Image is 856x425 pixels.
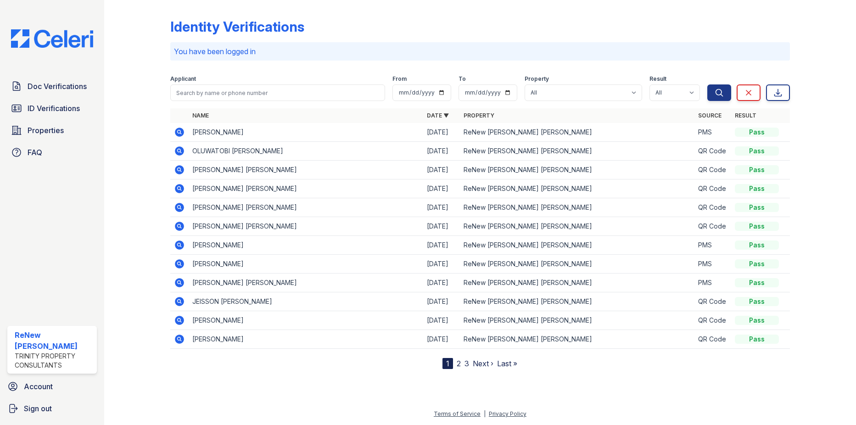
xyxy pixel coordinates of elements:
td: [DATE] [423,198,460,217]
td: [DATE] [423,330,460,349]
div: Pass [735,222,779,231]
td: [DATE] [423,142,460,161]
td: ReNew [PERSON_NAME] [PERSON_NAME] [460,311,694,330]
td: [DATE] [423,274,460,292]
label: Applicant [170,75,196,83]
td: [DATE] [423,217,460,236]
td: [PERSON_NAME] [189,236,423,255]
td: [PERSON_NAME] [189,255,423,274]
div: Pass [735,335,779,344]
td: [PERSON_NAME] [PERSON_NAME] [189,198,423,217]
a: Source [698,112,722,119]
div: Pass [735,316,779,325]
span: Account [24,381,53,392]
td: [PERSON_NAME] [PERSON_NAME] [189,217,423,236]
td: ReNew [PERSON_NAME] [PERSON_NAME] [460,198,694,217]
div: Pass [735,146,779,156]
td: PMS [694,123,731,142]
div: Pass [735,278,779,287]
td: ReNew [PERSON_NAME] [PERSON_NAME] [460,161,694,179]
a: Privacy Policy [489,410,526,417]
div: Pass [735,165,779,174]
td: PMS [694,255,731,274]
td: [PERSON_NAME] [PERSON_NAME] [189,179,423,198]
td: ReNew [PERSON_NAME] [PERSON_NAME] [460,217,694,236]
div: Pass [735,184,779,193]
td: QR Code [694,161,731,179]
img: CE_Logo_Blue-a8612792a0a2168367f1c8372b55b34899dd931a85d93a1a3d3e32e68fde9ad4.png [4,29,101,48]
div: Pass [735,297,779,306]
div: ReNew [PERSON_NAME] [15,330,93,352]
p: You have been logged in [174,46,786,57]
a: Last » [497,359,517,368]
td: ReNew [PERSON_NAME] [PERSON_NAME] [460,142,694,161]
td: [DATE] [423,123,460,142]
label: Result [649,75,666,83]
div: Pass [735,240,779,250]
span: FAQ [28,147,42,158]
td: ReNew [PERSON_NAME] [PERSON_NAME] [460,236,694,255]
td: QR Code [694,292,731,311]
a: Sign out [4,399,101,418]
td: QR Code [694,179,731,198]
td: [PERSON_NAME] [PERSON_NAME] [189,161,423,179]
td: [DATE] [423,311,460,330]
a: FAQ [7,143,97,162]
td: [PERSON_NAME] [189,311,423,330]
a: 2 [457,359,461,368]
td: [DATE] [423,236,460,255]
td: [DATE] [423,179,460,198]
a: Account [4,377,101,396]
td: [DATE] [423,292,460,311]
span: Properties [28,125,64,136]
td: [PERSON_NAME] [189,330,423,349]
span: Doc Verifications [28,81,87,92]
span: Sign out [24,403,52,414]
a: Property [464,112,494,119]
label: To [459,75,466,83]
td: QR Code [694,198,731,217]
div: Pass [735,259,779,268]
label: From [392,75,407,83]
td: ReNew [PERSON_NAME] [PERSON_NAME] [460,123,694,142]
td: ReNew [PERSON_NAME] [PERSON_NAME] [460,330,694,349]
div: Trinity Property Consultants [15,352,93,370]
td: [DATE] [423,255,460,274]
a: Doc Verifications [7,77,97,95]
input: Search by name or phone number [170,84,385,101]
td: ReNew [PERSON_NAME] [PERSON_NAME] [460,292,694,311]
div: Pass [735,128,779,137]
a: 3 [464,359,469,368]
a: Date ▼ [427,112,449,119]
a: Name [192,112,209,119]
td: QR Code [694,330,731,349]
td: QR Code [694,311,731,330]
td: ReNew [PERSON_NAME] [PERSON_NAME] [460,274,694,292]
a: Result [735,112,756,119]
a: Properties [7,121,97,140]
div: 1 [442,358,453,369]
div: Pass [735,203,779,212]
td: [PERSON_NAME] [PERSON_NAME] [189,274,423,292]
td: PMS [694,236,731,255]
td: QR Code [694,217,731,236]
td: OLUWATOBI [PERSON_NAME] [189,142,423,161]
label: Property [525,75,549,83]
a: ID Verifications [7,99,97,117]
a: Terms of Service [434,410,481,417]
td: [DATE] [423,161,460,179]
td: ReNew [PERSON_NAME] [PERSON_NAME] [460,179,694,198]
td: [PERSON_NAME] [189,123,423,142]
td: JEISSON [PERSON_NAME] [189,292,423,311]
div: Identity Verifications [170,18,304,35]
td: PMS [694,274,731,292]
td: ReNew [PERSON_NAME] [PERSON_NAME] [460,255,694,274]
td: QR Code [694,142,731,161]
span: ID Verifications [28,103,80,114]
div: | [484,410,486,417]
a: Next › [473,359,493,368]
